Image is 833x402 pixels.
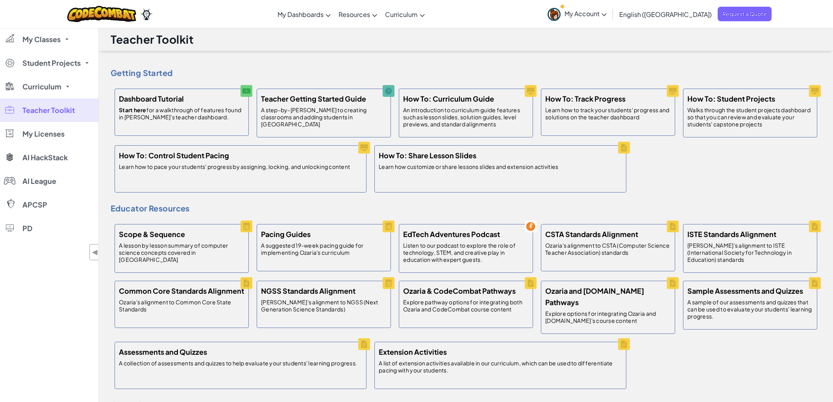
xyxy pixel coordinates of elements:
[261,285,355,296] h5: NGSS Standards Alignment
[679,277,821,333] a: Sample Assessments and Quizzes A sample of our assessments and quizzes that can be used to evalua...
[718,7,772,21] a: Request a Quote
[379,150,476,161] h5: How To: Share Lesson Slides
[253,277,395,332] a: NGSS Standards Alignment [PERSON_NAME]'s alignment to NGSS (Next Generation Science Standards)
[403,228,500,240] h5: EdTech Adventures Podcast
[379,163,558,170] p: Learn how customize or share lessons slides and extension activities
[687,228,776,240] h5: ISTE Standards Alignment
[22,107,75,114] span: Teacher Toolkit
[119,106,146,113] strong: Start here
[403,298,529,313] p: Explore pathway options for integrating both Ozaria and CodeCombat course content
[119,359,357,367] p: A collection of assessments and quizzes to help evaluate your students' learning progress.
[119,298,244,313] p: Ozaria's alignment to Common Core State Standards
[395,220,537,277] a: EdTech Adventures Podcast Listen to our podcast to explore the role of technology, STEM, and crea...
[545,93,626,104] h5: How To: Track Progress
[370,338,630,393] a: Extension Activities A list of extension activities available in our curriculum, which can be use...
[22,154,68,161] span: AI HackStack
[379,359,622,374] p: A list of extension activities available in our curriculum, which can be used to differentiate pa...
[261,93,366,104] h5: Teacher Getting Started Guide
[370,141,630,196] a: How To: Share Lesson Slides Learn how customize or share lessons slides and extension activities
[111,32,194,47] h1: Teacher Toolkit
[381,4,429,25] a: Curriculum
[119,346,207,358] h5: Assessments and Quizzes
[261,228,311,240] h5: Pacing Guides
[111,67,821,79] h4: Getting Started
[403,285,516,296] h5: Ozaria & CodeCombat Pathways
[119,150,229,161] h5: How To: Control Student Pacing
[119,242,244,263] p: A lesson by lesson summary of computer science concepts covered in [GEOGRAPHIC_DATA]
[615,4,716,25] a: English ([GEOGRAPHIC_DATA])
[395,85,537,141] a: How To: Curriculum Guide An introduction to curriculum guide features such as lesson slides, solu...
[119,93,184,104] h5: Dashboard Tutorial
[111,202,821,214] h4: Educator Resources
[545,310,671,324] p: Explore options for integrating Ozaria and [DOMAIN_NAME]'s course content
[679,85,821,141] a: How To: Student Projects Walks through the student projects dashboard so that you can review and ...
[119,228,185,240] h5: Scope & Sequence
[565,9,607,18] span: My Account
[544,2,611,26] a: My Account
[261,106,387,128] p: A step-by-[PERSON_NAME] to creating classrooms and adding students in [GEOGRAPHIC_DATA]
[111,85,253,140] a: Dashboard Tutorial Start herefor a walkthrough of features found in [PERSON_NAME]'s teacher dashb...
[111,338,370,393] a: Assessments and Quizzes A collection of assessments and quizzes to help evaluate your students' l...
[253,220,395,275] a: Pacing Guides A suggested 19-week pacing guide for implementing Ozaria's curriculum
[687,298,813,320] p: A sample of our assessments and quizzes that can be used to evaluate your students' learning prog...
[278,10,324,19] span: My Dashboards
[545,106,671,120] p: Learn how to track your students' progress and solutions on the teacher dashboard
[22,130,65,137] span: My Licenses
[274,4,335,25] a: My Dashboards
[22,36,61,43] span: My Classes
[548,8,561,21] img: avatar
[22,83,61,90] span: Curriculum
[22,178,56,185] span: AI League
[537,277,679,338] a: Ozaria and [DOMAIN_NAME] Pathways Explore options for integrating Ozaria and [DOMAIN_NAME]'s cour...
[687,93,775,104] h5: How To: Student Projects
[395,277,537,332] a: Ozaria & CodeCombat Pathways Explore pathway options for integrating both Ozaria and CodeCombat c...
[687,106,813,128] p: Walks through the student projects dashboard so that you can review and evaluate your students' c...
[537,85,679,140] a: How To: Track Progress Learn how to track your students' progress and solutions on the teacher da...
[92,246,98,258] span: ◀
[385,10,418,19] span: Curriculum
[687,242,813,263] p: [PERSON_NAME]'s alignment to ISTE (International Society for Technology in Education) standards
[119,106,244,120] p: for a walkthrough of features found in [PERSON_NAME]'s teacher dashboard.
[379,346,447,358] h5: Extension Activities
[687,285,803,296] h5: Sample Assessments and Quizzes
[253,85,395,141] a: Teacher Getting Started Guide A step-by-[PERSON_NAME] to creating classrooms and adding students ...
[403,106,529,128] p: An introduction to curriculum guide features such as lesson slides, solution guides, level previe...
[111,277,253,332] a: Common Core Standards Alignment Ozaria's alignment to Common Core State Standards
[339,10,370,19] span: Resources
[261,298,387,313] p: [PERSON_NAME]'s alignment to NGSS (Next Generation Science Standards)
[111,220,253,277] a: Scope & Sequence A lesson by lesson summary of computer science concepts covered in [GEOGRAPHIC_D...
[119,285,244,296] h5: Common Core Standards Alignment
[545,285,671,308] h5: Ozaria and [DOMAIN_NAME] Pathways
[679,220,821,277] a: ISTE Standards Alignment [PERSON_NAME]'s alignment to ISTE (International Society for Technology ...
[119,163,350,170] p: Learn how to pace your students' progress by assigning, locking, and unlocking content
[619,10,712,19] span: English ([GEOGRAPHIC_DATA])
[545,228,638,240] h5: CSTA Standards Alignment
[335,4,381,25] a: Resources
[111,141,370,196] a: How To: Control Student Pacing Learn how to pace your students' progress by assigning, locking, a...
[261,242,387,256] p: A suggested 19-week pacing guide for implementing Ozaria's curriculum
[403,93,494,104] h5: How To: Curriculum Guide
[545,242,671,256] p: Ozaria's alignment to CSTA (Computer Science Teacher Association) standards
[140,8,153,20] img: Ozaria
[22,59,81,67] span: Student Projects
[67,6,136,22] img: CodeCombat logo
[403,242,529,263] p: Listen to our podcast to explore the role of technology, STEM, and creative play in education wit...
[537,220,679,275] a: CSTA Standards Alignment Ozaria's alignment to CSTA (Computer Science Teacher Association) standards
